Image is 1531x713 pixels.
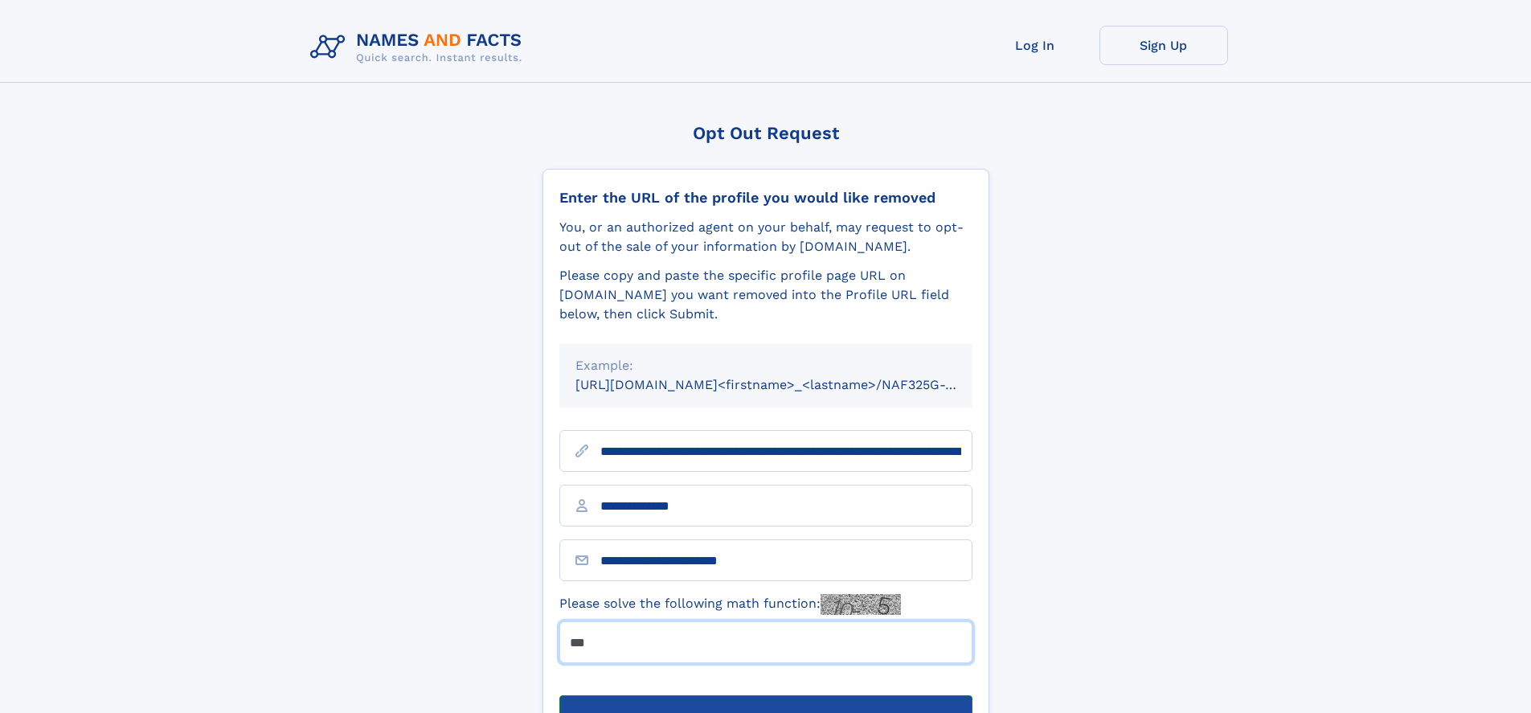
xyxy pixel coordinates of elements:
[304,26,535,69] img: Logo Names and Facts
[575,377,1003,392] small: [URL][DOMAIN_NAME]<firstname>_<lastname>/NAF325G-xxxxxxxx
[559,218,972,256] div: You, or an authorized agent on your behalf, may request to opt-out of the sale of your informatio...
[559,266,972,324] div: Please copy and paste the specific profile page URL on [DOMAIN_NAME] you want removed into the Pr...
[542,123,989,143] div: Opt Out Request
[559,594,901,615] label: Please solve the following math function:
[971,26,1099,65] a: Log In
[575,356,956,375] div: Example:
[559,189,972,207] div: Enter the URL of the profile you would like removed
[1099,26,1228,65] a: Sign Up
